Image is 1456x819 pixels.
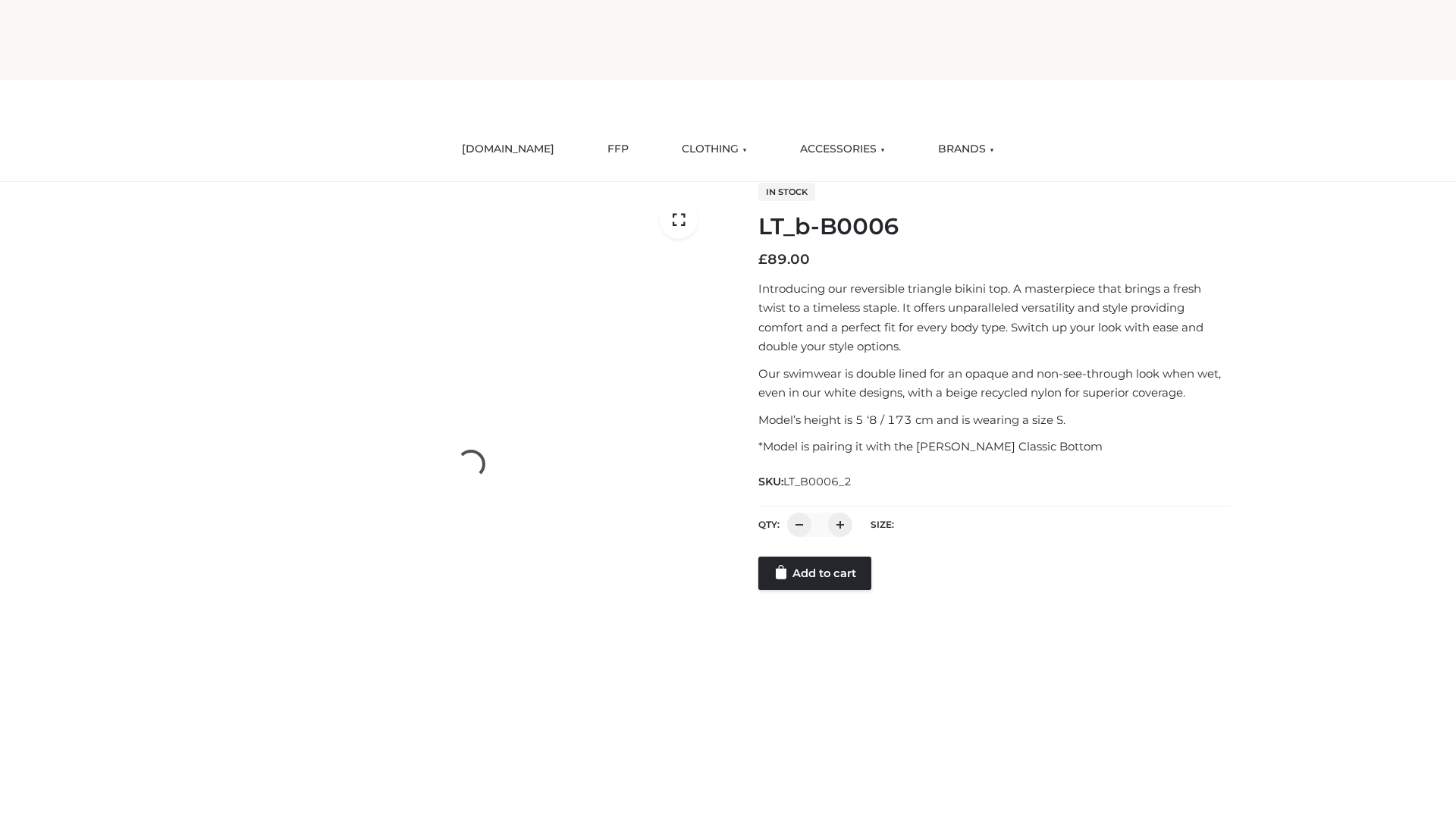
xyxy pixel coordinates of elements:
span: SKU: [758,472,853,491]
p: *Model is pairing it with the [PERSON_NAME] Classic Bottom [758,437,1231,457]
a: BRANDS [927,133,1006,166]
h1: LT_b-B0006 [758,213,1231,240]
a: CLOTHING [670,133,758,166]
label: Size: [871,519,894,530]
span: £ [758,251,767,268]
a: [DOMAIN_NAME] [450,133,566,166]
a: ACCESSORIES [789,133,896,166]
p: Model’s height is 5 ‘8 / 173 cm and is wearing a size S. [758,410,1231,430]
span: LT_B0006_2 [783,475,852,488]
label: QTY: [758,519,780,530]
bdi: 89.00 [758,251,810,268]
p: Our swimwear is double lined for an opaque and non-see-through look when wet, even in our white d... [758,364,1231,403]
span: In stock [758,183,815,201]
a: Add to cart [758,557,871,590]
a: FFP [596,133,640,166]
p: Introducing our reversible triangle bikini top. A masterpiece that brings a fresh twist to a time... [758,279,1231,356]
